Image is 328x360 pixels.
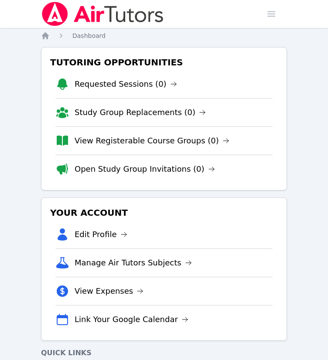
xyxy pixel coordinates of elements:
h3: Your Account [48,205,280,221]
a: Link Your Google Calendar [75,313,188,326]
a: View Expenses [75,285,143,297]
a: Study Group Replacements (0) [75,106,206,119]
h4: Quick Links [41,348,287,358]
a: View Registerable Course Groups (0) [75,135,229,147]
a: Manage Air Tutors Subjects [75,257,192,269]
a: Dashboard [72,31,106,40]
h3: Tutoring Opportunities [48,54,280,70]
a: Requested Sessions (0) [75,78,177,90]
a: Open Study Group Invitations (0) [75,163,215,175]
img: Air Tutors [41,2,164,26]
a: Edit Profile [75,228,127,241]
nav: Breadcrumb [41,31,287,40]
span: Dashboard [72,32,106,39]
